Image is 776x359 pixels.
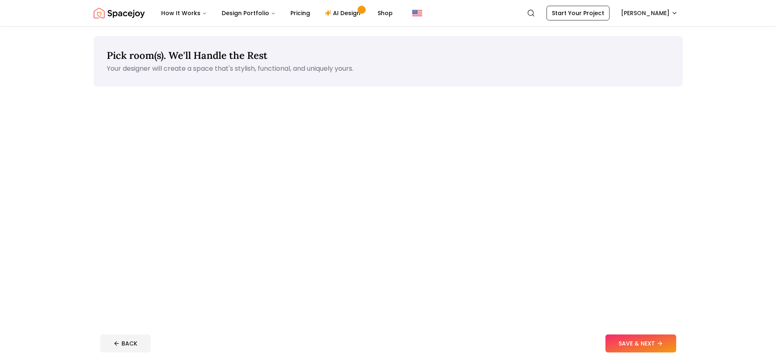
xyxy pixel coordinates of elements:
[155,5,214,21] button: How It Works
[155,5,399,21] nav: Main
[371,5,399,21] a: Shop
[412,8,422,18] img: United States
[318,5,369,21] a: AI Design
[107,64,670,74] p: Your designer will create a space that's stylish, functional, and uniquely yours.
[284,5,317,21] a: Pricing
[94,5,145,21] img: Spacejoy Logo
[100,334,151,352] button: BACK
[547,6,610,20] a: Start Your Project
[94,5,145,21] a: Spacejoy
[605,334,676,352] button: SAVE & NEXT
[215,5,282,21] button: Design Portfolio
[616,6,683,20] button: [PERSON_NAME]
[107,49,268,62] span: Pick room(s). We'll Handle the Rest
